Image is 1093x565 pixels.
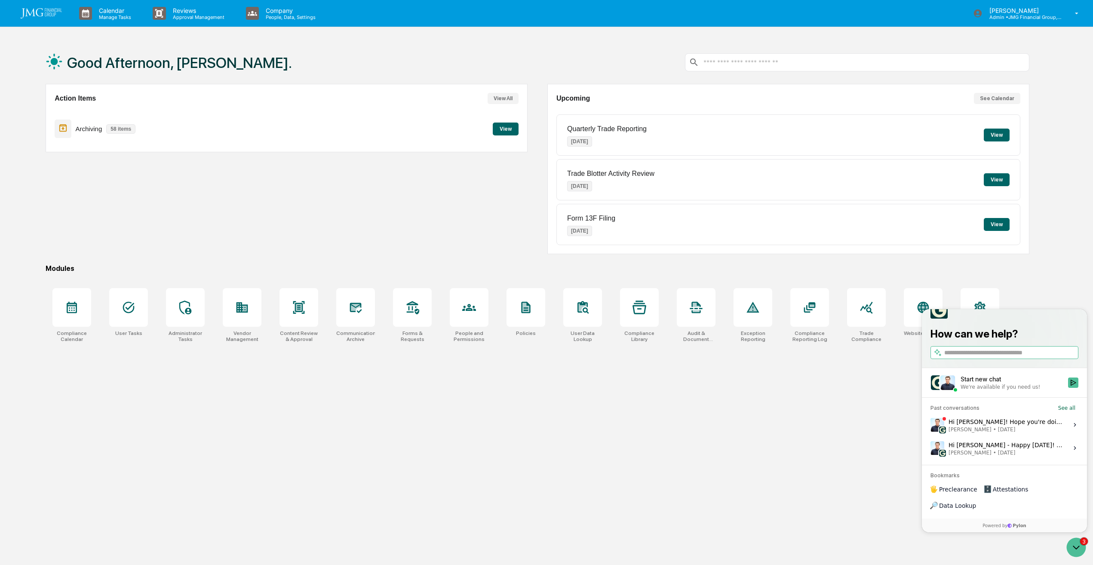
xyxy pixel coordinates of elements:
div: Content Review & Approval [279,330,318,342]
div: Forms & Requests [393,330,432,342]
p: [DATE] [567,136,592,147]
p: Archiving [76,125,102,132]
p: [DATE] [567,226,592,236]
a: View [493,124,519,132]
div: Website Archive [904,330,943,336]
p: Reviews [166,7,229,14]
div: Exception Reporting [734,330,772,342]
p: Admin • JMG Financial Group, Ltd. [982,14,1062,20]
button: View [984,129,1010,141]
div: Compliance Library [620,330,659,342]
button: View [493,123,519,135]
div: Compliance Calendar [52,330,91,342]
div: Policies [516,330,536,336]
img: 1746055101610-c473b297-6a78-478c-a979-82029cc54cd1 [9,66,24,81]
div: User Tasks [115,330,142,336]
p: [PERSON_NAME] [982,7,1062,14]
p: Trade Blotter Activity Review [567,170,654,178]
div: Trade Compliance [847,330,886,342]
a: Powered byPylon [61,213,104,220]
div: Modules [46,264,1029,273]
iframe: Customer support window [922,309,1087,532]
button: See Calendar [974,93,1020,104]
p: Approval Management [166,14,229,20]
button: Start new chat [146,68,157,79]
img: 1746055101610-c473b297-6a78-478c-a979-82029cc54cd1 [17,117,24,124]
img: 8933085812038_c878075ebb4cc5468115_72.jpg [18,66,34,81]
p: 58 items [106,124,135,134]
span: [DATE] [76,140,94,147]
div: 🔎 [9,193,15,200]
button: View All [488,93,519,104]
iframe: Open customer support [1065,537,1089,560]
div: Compliance Reporting Log [790,330,829,342]
span: • [71,140,74,147]
span: • [71,117,74,124]
p: Quarterly Trade Reporting [567,125,647,133]
div: Audit & Document Logs [677,330,715,342]
a: 🔎Data Lookup [5,189,58,204]
div: Start new chat [39,66,141,74]
div: People and Permissions [450,330,488,342]
div: Vendor Management [223,330,261,342]
span: [PERSON_NAME] [27,117,70,124]
div: Administrator Tasks [166,330,205,342]
a: 🖐️Preclearance [5,172,59,188]
h1: Good Afternoon, [PERSON_NAME]. [67,54,292,71]
img: Jack Rasmussen [9,109,22,123]
span: [PERSON_NAME] [27,140,70,147]
span: Pylon [86,213,104,220]
span: Attestations [71,176,107,184]
span: Data Lookup [17,192,54,201]
a: 🗄️Attestations [59,172,110,188]
div: We're available if you need us! [39,74,118,81]
p: [DATE] [567,181,592,191]
p: Company [259,7,320,14]
p: People, Data, Settings [259,14,320,20]
div: Past conversations [9,95,58,102]
span: Preclearance [17,176,55,184]
p: Calendar [92,7,135,14]
p: How can we help? [9,18,157,32]
button: See all [133,94,157,104]
div: Communications Archive [336,330,375,342]
p: Manage Tasks [92,14,135,20]
button: View [984,173,1010,186]
div: 🖐️ [9,177,15,184]
img: logo [21,8,62,18]
span: [DATE] [76,117,94,124]
h2: Action Items [55,95,96,102]
img: Jack Rasmussen [9,132,22,146]
div: User Data Lookup [563,330,602,342]
button: View [984,218,1010,231]
img: 1746055101610-c473b297-6a78-478c-a979-82029cc54cd1 [17,141,24,147]
p: Form 13F Filing [567,215,615,222]
div: 🗄️ [62,177,69,184]
h2: Upcoming [556,95,590,102]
